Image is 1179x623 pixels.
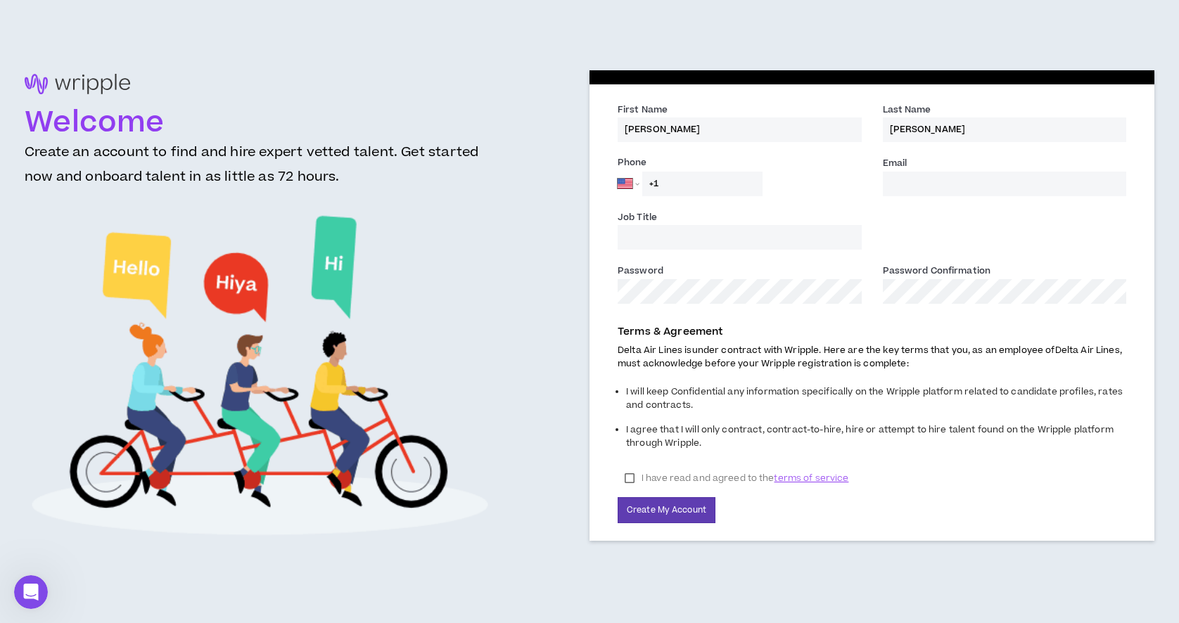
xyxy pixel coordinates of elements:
label: Password [618,264,663,280]
label: Job Title [618,211,657,226]
h3: Create an account to find and hire expert vetted talent. Get started now and onboard talent in as... [25,140,495,200]
li: I agree that I will only contract, contract-to-hire, hire or attempt to hire talent found on the ... [626,420,1126,457]
img: Welcome to Wripple [30,200,490,553]
img: logo-brand.png [25,74,130,103]
label: Password Confirmation [883,264,991,280]
label: Phone [618,156,862,172]
h1: Welcome [25,106,495,140]
p: Terms & Agreement [618,324,1126,340]
button: Create My Account [618,497,715,523]
span: terms of service [774,471,848,485]
label: I have read and agreed to the [618,468,855,489]
iframe: Intercom live chat [14,575,48,609]
li: I will keep Confidential any information specifically on the Wripple platform related to candidat... [626,382,1126,419]
label: First Name [618,103,668,119]
label: Email [883,157,907,172]
p: Delta Air Lines is under contract with Wripple. Here are the key terms that you, as an employee o... [618,344,1126,371]
label: Last Name [883,103,931,119]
